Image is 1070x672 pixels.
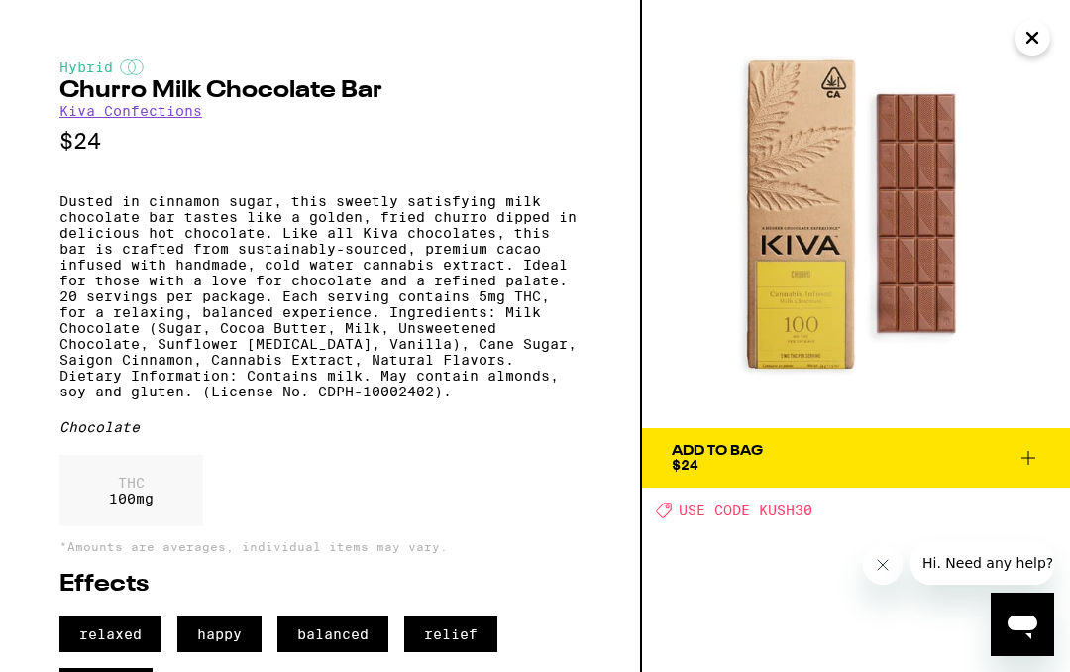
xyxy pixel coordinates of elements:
iframe: Message from company [910,541,1054,585]
span: relaxed [59,616,161,652]
button: Add To Bag$24 [642,428,1070,488]
div: Add To Bag [672,444,763,458]
img: hybridColor.svg [120,59,144,75]
span: relief [404,616,497,652]
a: Kiva Confections [59,103,202,119]
h2: Churro Milk Chocolate Bar [59,79,581,103]
span: happy [177,616,262,652]
p: $24 [59,129,581,154]
iframe: Close message [863,545,903,585]
div: Hybrid [59,59,581,75]
p: *Amounts are averages, individual items may vary. [59,540,581,553]
iframe: Button to launch messaging window [991,593,1054,656]
div: Chocolate [59,419,581,435]
h2: Effects [59,573,581,597]
span: balanced [277,616,388,652]
p: THC [109,475,154,491]
span: USE CODE KUSH30 [679,503,812,518]
p: Dusted in cinnamon sugar, this sweetly satisfying milk chocolate bar tastes like a golden, fried ... [59,193,581,399]
button: Close [1015,20,1050,56]
span: $24 [672,457,698,473]
div: 100 mg [59,455,203,526]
